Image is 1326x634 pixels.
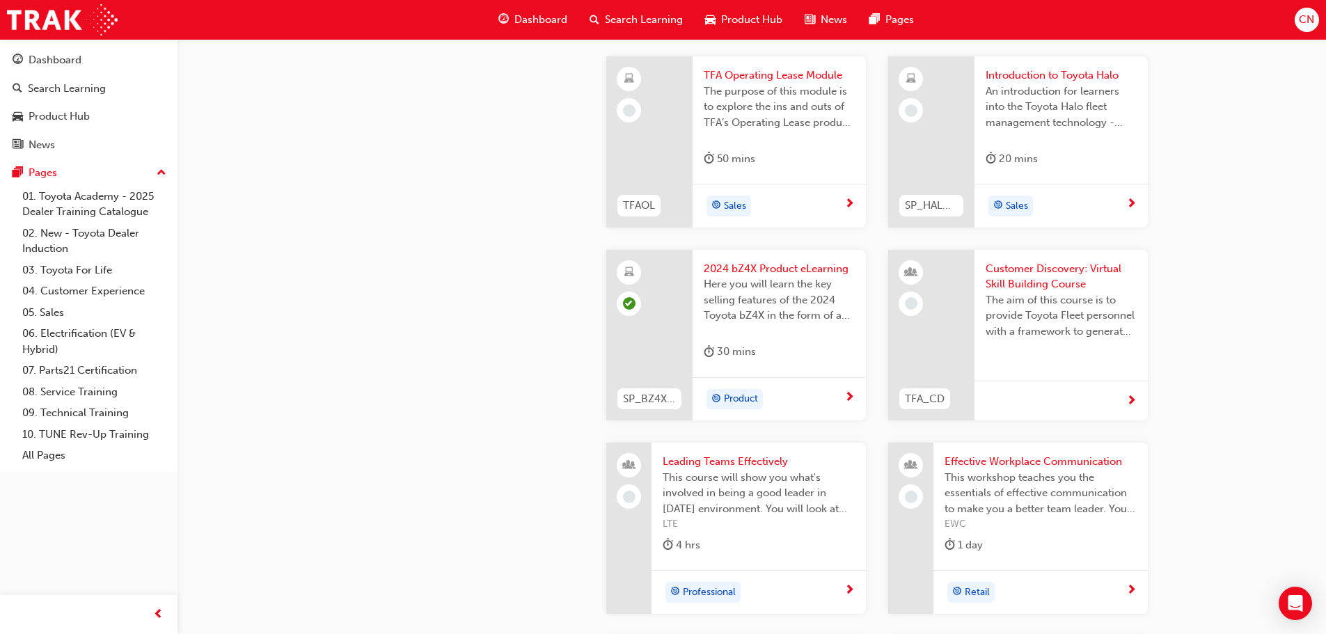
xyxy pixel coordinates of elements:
span: Pages [885,12,914,28]
span: next-icon [844,392,855,404]
div: 1 day [945,537,983,554]
span: Leading Teams Effectively [663,454,855,470]
a: TFA_CDCustomer Discovery: Virtual Skill Building CourseThe aim of this course is to provide Toyot... [888,250,1148,421]
span: Customer Discovery: Virtual Skill Building Course [986,261,1137,292]
a: SP_HALO_INTRO_1223_ELIntroduction to Toyota HaloAn introduction for learners into the Toyota Halo... [888,56,1148,228]
span: Product Hub [721,12,782,28]
span: target-icon [711,197,721,215]
span: This workshop teaches you the essentials of effective communication to make you a better team lea... [945,470,1137,517]
span: Sales [1006,198,1028,214]
span: Search Learning [605,12,683,28]
a: 09. Technical Training [17,402,172,424]
span: guage-icon [13,54,23,67]
a: Effective Workplace CommunicationThis workshop teaches you the essentials of effective communicat... [888,443,1148,614]
span: target-icon [670,583,680,601]
span: Retail [965,585,990,601]
span: Here you will learn the key selling features of the 2024 Toyota bZ4X in the form of a virtual 6-p... [704,276,855,324]
span: Sales [724,198,746,214]
span: Dashboard [514,12,567,28]
div: Pages [29,165,57,181]
div: Product Hub [29,109,90,125]
div: Search Learning [28,81,106,97]
span: TFAOL [623,198,655,214]
div: 30 mins [704,343,756,360]
a: search-iconSearch Learning [578,6,694,34]
a: Search Learning [6,76,172,102]
div: News [29,137,55,153]
a: Dashboard [6,47,172,73]
a: TFAOLTFA Operating Lease ModuleThe purpose of this module is to explore the ins and outs of TFA’s... [606,56,866,228]
button: DashboardSearch LearningProduct HubNews [6,45,172,160]
div: 50 mins [704,150,755,168]
a: 04. Customer Experience [17,280,172,302]
span: duration-icon [945,537,955,554]
a: news-iconNews [794,6,858,34]
a: Leading Teams EffectivelyThis course will show you what's involved in being a good leader in [DAT... [606,443,866,614]
span: duration-icon [704,150,714,168]
span: up-icon [157,164,166,182]
a: 02. New - Toyota Dealer Induction [17,223,172,260]
span: learningResourceType_ELEARNING-icon [624,70,634,88]
span: learningResourceType_ELEARNING-icon [906,70,916,88]
span: Professional [683,585,736,601]
span: 2024 bZ4X Product eLearning [704,261,855,277]
span: learningRecordVerb_NONE-icon [623,491,636,503]
img: Trak [7,4,118,35]
span: SP_HALO_INTRO_1223_EL [905,198,958,214]
span: search-icon [590,11,599,29]
span: prev-icon [153,606,164,624]
span: learningRecordVerb_NONE-icon [905,297,917,310]
span: learningResourceType_INSTRUCTOR_LED-icon [906,264,916,282]
a: SP_BZ4X_NM_0224_EL012024 bZ4X Product eLearningHere you will learn the key selling features of th... [606,250,866,421]
a: 08. Service Training [17,381,172,403]
span: people-icon [624,457,634,475]
span: EWC [945,516,1137,532]
span: learningRecordVerb_NONE-icon [905,104,917,117]
span: next-icon [1126,395,1137,408]
span: news-icon [13,139,23,152]
span: TFA Operating Lease Module [704,68,855,84]
div: 20 mins [986,150,1038,168]
a: 03. Toyota For Life [17,260,172,281]
span: learningRecordVerb_NONE-icon [623,104,636,117]
span: target-icon [993,197,1003,215]
a: pages-iconPages [858,6,925,34]
span: duration-icon [663,537,673,554]
span: next-icon [844,198,855,211]
span: The purpose of this module is to explore the ins and outs of TFA’s Operating Lease product. In th... [704,84,855,131]
span: CN [1299,12,1314,28]
span: News [821,12,847,28]
button: Pages [6,160,172,186]
span: target-icon [952,583,962,601]
a: All Pages [17,445,172,466]
a: guage-iconDashboard [487,6,578,34]
span: learningRecordVerb_PASS-icon [623,297,636,310]
span: LTE [663,516,855,532]
span: car-icon [13,111,23,123]
button: CN [1295,8,1319,32]
a: News [6,132,172,158]
a: 10. TUNE Rev-Up Training [17,424,172,445]
span: target-icon [711,390,721,409]
span: next-icon [1126,198,1137,211]
span: people-icon [906,457,916,475]
span: news-icon [805,11,815,29]
span: learningResourceType_ELEARNING-icon [624,264,634,282]
span: duration-icon [986,150,996,168]
a: 01. Toyota Academy - 2025 Dealer Training Catalogue [17,186,172,223]
span: search-icon [13,83,22,95]
span: next-icon [1126,585,1137,597]
span: car-icon [705,11,716,29]
span: duration-icon [704,343,714,360]
span: pages-icon [869,11,880,29]
a: car-iconProduct Hub [694,6,794,34]
span: pages-icon [13,167,23,180]
span: This course will show you what's involved in being a good leader in [DATE] environment. You will ... [663,470,855,517]
a: 07. Parts21 Certification [17,360,172,381]
span: next-icon [844,585,855,597]
span: TFA_CD [905,391,945,407]
span: Product [724,391,758,407]
a: 05. Sales [17,302,172,324]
